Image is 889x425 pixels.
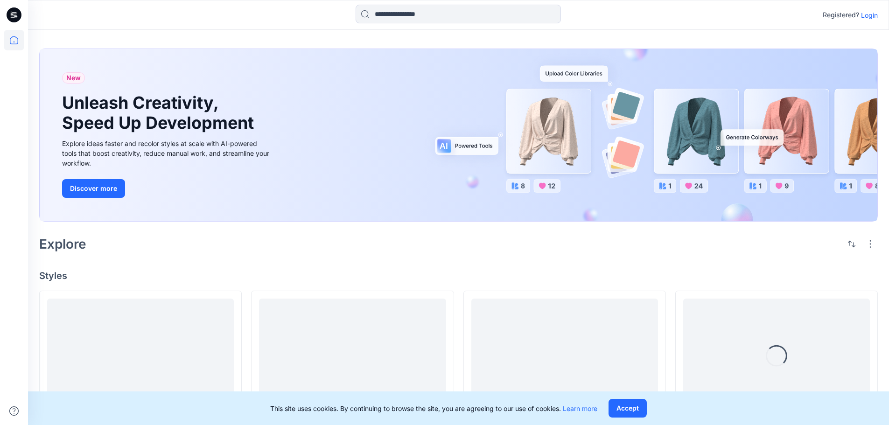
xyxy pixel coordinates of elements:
a: Discover more [62,179,272,198]
span: New [66,72,81,84]
p: Login [861,10,878,20]
div: Explore ideas faster and recolor styles at scale with AI-powered tools that boost creativity, red... [62,139,272,168]
h2: Explore [39,237,86,251]
h4: Styles [39,270,878,281]
p: Registered? [823,9,859,21]
a: Learn more [563,404,597,412]
button: Discover more [62,179,125,198]
h1: Unleash Creativity, Speed Up Development [62,93,258,133]
button: Accept [609,399,647,418]
p: This site uses cookies. By continuing to browse the site, you are agreeing to our use of cookies. [270,404,597,413]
